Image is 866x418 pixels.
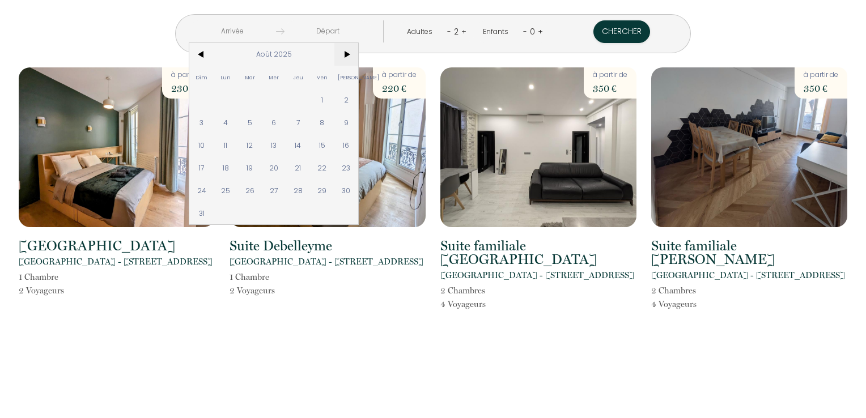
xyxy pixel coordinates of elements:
[440,284,486,297] p: 2 Chambre
[189,134,214,156] span: 10
[593,70,627,80] p: à partir de
[171,80,206,96] p: 230 €
[804,80,838,96] p: 350 €
[593,80,627,96] p: 350 €
[189,179,214,202] span: 24
[262,179,286,202] span: 27
[214,111,238,134] span: 4
[651,239,847,266] h2: Suite familiale [PERSON_NAME]
[276,27,285,36] img: guests
[310,66,334,88] span: Ven
[693,285,696,296] span: s
[237,66,262,88] span: Mar
[19,270,64,284] p: 1 Chambre
[538,26,543,37] a: +
[230,255,423,268] p: [GEOGRAPHIC_DATA] - [STREET_ADDRESS]
[483,27,512,37] div: Enfants
[310,134,334,156] span: 15
[310,179,334,202] span: 29
[804,70,838,80] p: à partir de
[214,43,334,66] span: Août 2025
[271,285,275,296] span: s
[440,297,486,311] p: 4 Voyageur
[19,284,64,297] p: 2 Voyageur
[214,134,238,156] span: 11
[171,70,206,80] p: à partir de
[286,66,311,88] span: Jeu
[440,268,634,282] p: [GEOGRAPHIC_DATA] - [STREET_ADDRESS]
[651,297,697,311] p: 4 Voyageur
[527,23,538,41] div: 0
[286,134,311,156] span: 14
[651,268,845,282] p: [GEOGRAPHIC_DATA] - [STREET_ADDRESS]
[262,156,286,179] span: 20
[286,156,311,179] span: 21
[334,111,359,134] span: 9
[461,26,466,37] a: +
[593,20,650,43] button: Chercher
[262,111,286,134] span: 6
[19,239,175,253] h2: [GEOGRAPHIC_DATA]
[482,299,486,309] span: s
[286,179,311,202] span: 28
[286,111,311,134] span: 7
[189,66,214,88] span: Dim
[334,66,359,88] span: [PERSON_NAME]
[189,156,214,179] span: 17
[334,43,359,66] span: >
[310,88,334,111] span: 1
[482,285,485,296] span: s
[382,80,417,96] p: 220 €
[447,26,451,37] a: -
[693,299,697,309] span: s
[189,20,276,42] input: Arrivée
[334,179,359,202] span: 30
[214,66,238,88] span: Lun
[230,284,275,297] p: 2 Voyageur
[651,67,847,227] img: rental-image
[230,270,275,284] p: 1 Chambre
[189,43,214,66] span: <
[451,23,461,41] div: 2
[310,156,334,179] span: 22
[189,111,214,134] span: 3
[19,255,213,268] p: [GEOGRAPHIC_DATA] - [STREET_ADDRESS]
[19,67,215,227] img: rental-image
[440,239,636,266] h2: Suite familiale [GEOGRAPHIC_DATA]
[189,202,214,224] span: 31
[382,70,417,80] p: à partir de
[285,20,372,42] input: Départ
[230,239,332,253] h2: Suite Debelleyme
[237,111,262,134] span: 5
[262,66,286,88] span: Mer
[214,179,238,202] span: 25
[334,134,359,156] span: 16
[334,156,359,179] span: 23
[61,285,64,296] span: s
[651,284,697,297] p: 2 Chambre
[310,111,334,134] span: 8
[214,156,238,179] span: 18
[440,67,636,227] img: rental-image
[237,156,262,179] span: 19
[237,134,262,156] span: 12
[262,134,286,156] span: 13
[334,88,359,111] span: 2
[407,27,436,37] div: Adultes
[237,179,262,202] span: 26
[523,26,527,37] a: -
